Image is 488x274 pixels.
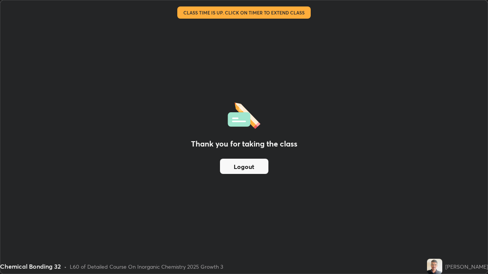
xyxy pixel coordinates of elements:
img: offlineFeedback.1438e8b3.svg [228,100,260,129]
button: Logout [220,159,268,174]
div: [PERSON_NAME] [445,263,488,271]
h2: Thank you for taking the class [191,138,297,150]
img: 5c5a1ca2b8cd4346bffe085306bd8f26.jpg [427,259,442,274]
div: L60 of Detailed Course On Inorganic Chemistry 2025 Growth 3 [70,263,223,271]
div: • [64,263,67,271]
